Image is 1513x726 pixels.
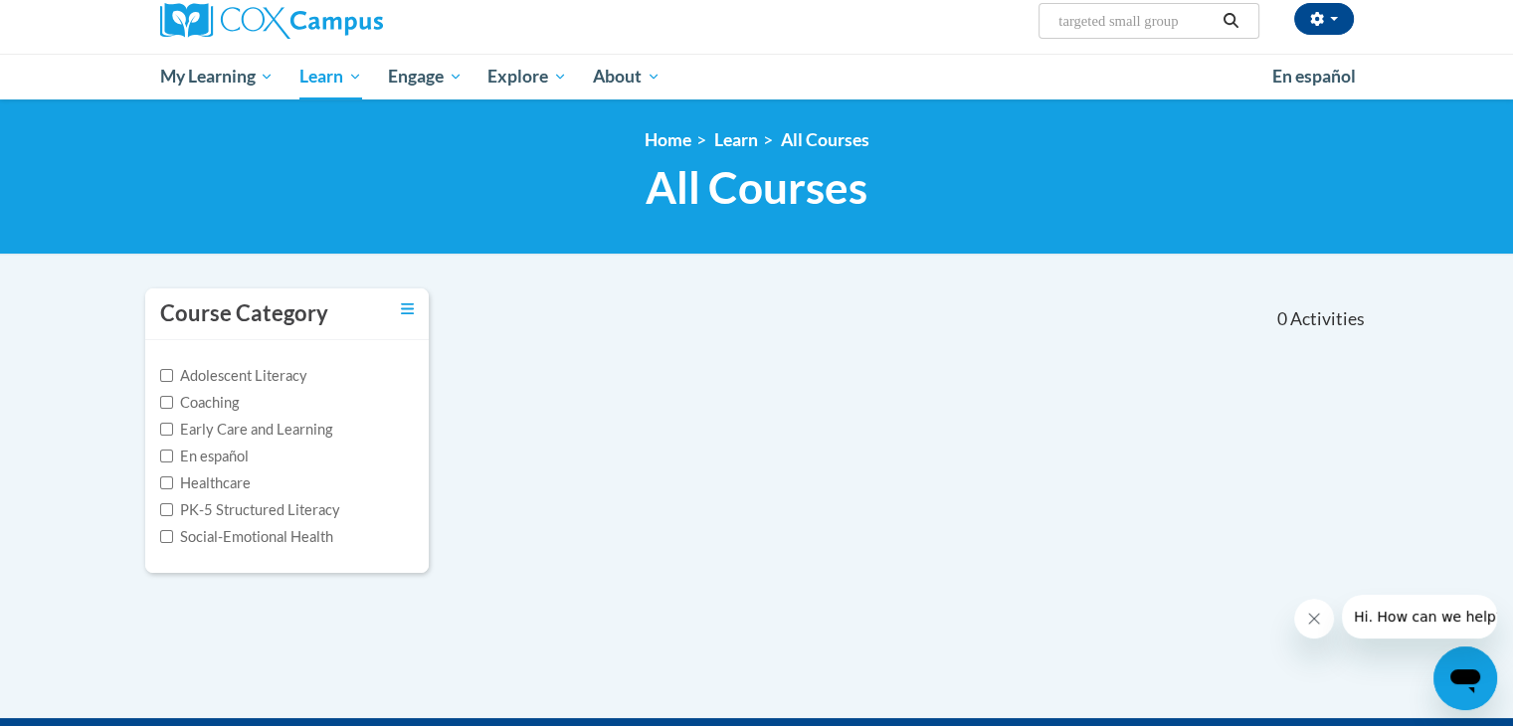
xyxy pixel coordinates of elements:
input: Checkbox for Options [160,503,173,516]
span: My Learning [159,65,274,89]
h3: Course Category [160,298,328,329]
a: Engage [375,54,475,99]
span: Learn [299,65,362,89]
a: En español [1259,56,1369,97]
input: Checkbox for Options [160,450,173,462]
input: Checkbox for Options [160,530,173,543]
div: Main menu [130,54,1384,99]
label: PK-5 Structured Literacy [160,499,340,521]
button: Account Settings [1294,3,1354,35]
a: Toggle collapse [401,298,414,320]
input: Checkbox for Options [160,423,173,436]
iframe: Button to launch messaging window [1433,646,1497,710]
label: Adolescent Literacy [160,365,307,387]
a: Learn [286,54,375,99]
a: All Courses [781,129,869,150]
input: Checkbox for Options [160,476,173,489]
label: Early Care and Learning [160,419,332,441]
label: Coaching [160,392,239,414]
span: En español [1272,66,1356,87]
a: Cox Campus [160,3,538,39]
span: 0 [1276,308,1286,330]
span: Engage [388,65,463,89]
span: Activities [1290,308,1365,330]
a: Learn [714,129,758,150]
input: Search Courses [1056,9,1216,33]
iframe: Message from company [1342,595,1497,638]
span: All Courses [646,161,867,214]
span: About [593,65,661,89]
button: Search [1216,9,1245,33]
a: About [580,54,673,99]
input: Checkbox for Options [160,369,173,382]
a: My Learning [147,54,287,99]
label: En español [160,446,249,467]
label: Social-Emotional Health [160,526,333,548]
label: Healthcare [160,472,251,494]
span: Hi. How can we help? [12,14,161,30]
iframe: Close message [1294,599,1334,638]
a: Explore [474,54,580,99]
img: Cox Campus [160,3,383,39]
input: Checkbox for Options [160,396,173,409]
a: Home [645,129,691,150]
span: Explore [487,65,567,89]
